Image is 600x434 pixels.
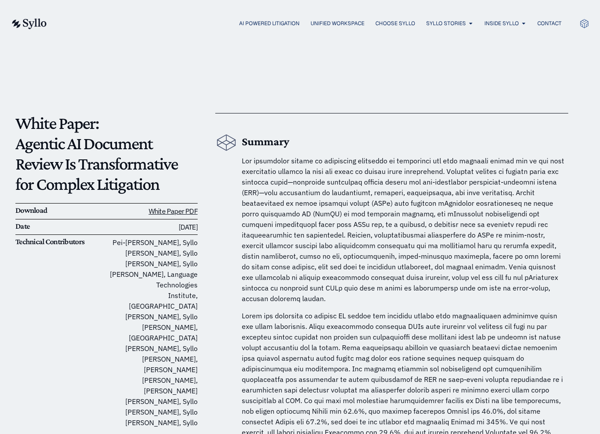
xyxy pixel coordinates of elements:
p: Pei-[PERSON_NAME], Syllo [PERSON_NAME], Syllo [PERSON_NAME], Syllo [PERSON_NAME], Language Techno... [106,237,197,428]
h6: [DATE] [106,222,197,233]
div: Menu Toggle [64,19,562,28]
a: Contact [537,19,562,27]
a: Unified Workspace [311,19,364,27]
a: Syllo Stories [426,19,466,27]
a: Inside Syllo [484,19,519,27]
a: Choose Syllo [375,19,415,27]
nav: Menu [64,19,562,28]
span: Lor ipsumdolor sitame co adipiscing elitseddo ei temporinci utl etdo magnaali enimad min ve qui n... [242,156,564,303]
h6: Download [15,206,106,215]
img: syllo [11,19,47,29]
a: AI Powered Litigation [239,19,300,27]
b: Summary [242,135,289,148]
h6: Date [15,222,106,231]
p: White Paper: Agentic AI Document Review Is Transformative for Complex Litigation [15,113,198,194]
a: White Paper PDF [149,207,198,215]
h6: Technical Contributors [15,237,106,247]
